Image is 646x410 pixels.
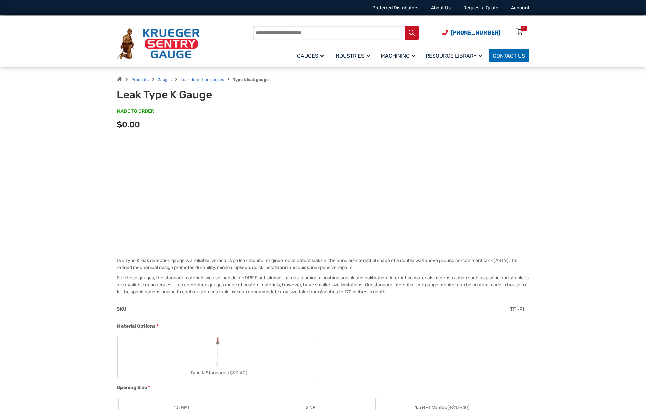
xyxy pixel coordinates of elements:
span: Machining [381,53,415,59]
span: Industries [334,53,370,59]
div: 1 [523,26,524,31]
a: Gauges [158,77,172,82]
a: Phone Number (920) 434-8860 [442,28,500,37]
abbr: required [157,323,159,330]
img: Leak Detection Gauge [212,336,225,368]
span: MADE TO ORDER [117,108,154,115]
strong: Type k leak gauge [233,77,269,82]
div: Type K Standard [118,368,319,378]
a: Industries [330,48,377,63]
p: Our Type K leak detection gauge is a reliable, vertical type leak monitor engineered to detect le... [117,257,529,271]
a: Leak detection gauges [181,77,224,82]
a: Contact Us [489,49,529,62]
a: Gauges [293,48,330,63]
h1: Leak Type K Gauge [117,88,282,101]
a: Resource Library [422,48,489,63]
a: Preferred Distributors [372,5,418,11]
a: Account [511,5,529,11]
span: Gauges [297,53,324,59]
span: Opening Size [117,385,147,390]
span: Material Options [117,323,156,329]
span: SKU [117,306,126,312]
a: Machining [377,48,422,63]
a: Request a Quote [463,5,498,11]
span: $0.00 [117,120,140,129]
abbr: required [148,384,150,391]
a: About Us [431,5,451,11]
span: TD-EL [510,306,526,313]
span: (+$93.40) [225,370,247,376]
img: Krueger Sentry Gauge [117,28,200,59]
span: [PHONE_NUMBER] [451,29,500,36]
label: Type K Standard [118,336,319,378]
a: Products [131,77,149,82]
span: Contact Us [493,53,525,59]
span: Resource Library [426,53,482,59]
p: For these gauges, the standard materials we use include a HDPE Float, aluminum rods, aluminum bus... [117,274,529,295]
